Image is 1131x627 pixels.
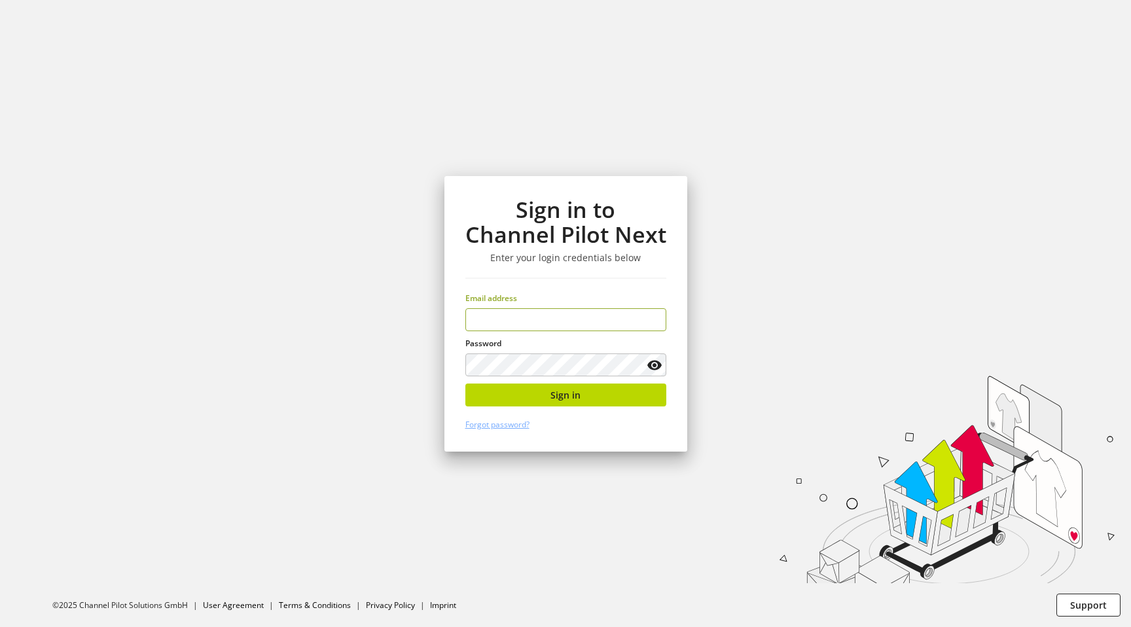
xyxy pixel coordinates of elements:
[643,312,659,327] keeper-lock: Open Keeper Popup
[366,600,415,611] a: Privacy Policy
[465,384,666,406] button: Sign in
[550,388,581,402] span: Sign in
[203,600,264,611] a: User Agreement
[465,338,501,349] span: Password
[465,252,666,264] h3: Enter your login credentials below
[279,600,351,611] a: Terms & Conditions
[430,600,456,611] a: Imprint
[1056,594,1121,617] button: Support
[465,197,666,247] h1: Sign in to Channel Pilot Next
[465,419,530,430] a: Forgot password?
[52,600,203,611] li: ©2025 Channel Pilot Solutions GmbH
[465,293,517,304] span: Email address
[1070,598,1107,612] span: Support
